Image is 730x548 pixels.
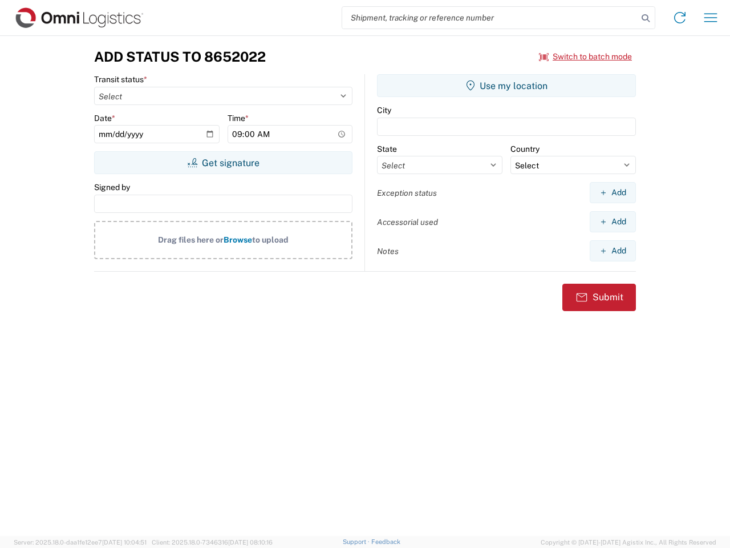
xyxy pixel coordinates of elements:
[102,539,147,546] span: [DATE] 10:04:51
[14,539,147,546] span: Server: 2025.18.0-daa1fe12ee7
[342,7,638,29] input: Shipment, tracking or reference number
[371,538,400,545] a: Feedback
[343,538,371,545] a: Support
[252,235,289,244] span: to upload
[377,188,437,198] label: Exception status
[228,113,249,123] label: Time
[377,217,438,227] label: Accessorial used
[228,539,273,546] span: [DATE] 08:10:16
[377,74,636,97] button: Use my location
[158,235,224,244] span: Drag files here or
[590,211,636,232] button: Add
[94,49,266,65] h3: Add Status to 8652022
[539,47,632,66] button: Switch to batch mode
[377,246,399,256] label: Notes
[94,74,147,84] label: Transit status
[224,235,252,244] span: Browse
[590,240,636,261] button: Add
[94,113,115,123] label: Date
[94,182,130,192] label: Signed by
[510,144,540,154] label: Country
[377,105,391,115] label: City
[94,151,352,174] button: Get signature
[590,182,636,203] button: Add
[562,284,636,311] button: Submit
[541,537,716,547] span: Copyright © [DATE]-[DATE] Agistix Inc., All Rights Reserved
[152,539,273,546] span: Client: 2025.18.0-7346316
[377,144,397,154] label: State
